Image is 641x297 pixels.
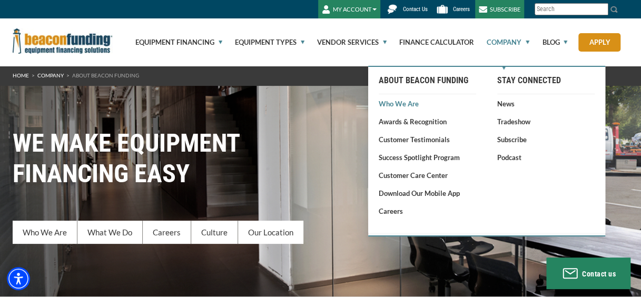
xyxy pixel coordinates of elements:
a: Careers [379,206,476,216]
a: Who We Are [13,221,77,244]
a: About Beacon Funding [379,71,476,90]
a: Equipment Types [223,18,304,66]
a: Podcast [497,152,595,163]
a: Equipment Financing [123,18,222,66]
a: Customer Testimonials [379,134,476,145]
a: News [497,98,595,109]
a: Who We Are [379,98,476,109]
a: HOME [13,72,29,78]
a: Apply [578,33,620,52]
a: Stay Connected [497,71,595,90]
a: Company [37,72,64,78]
span: Contact us [582,270,616,278]
a: Download our Mobile App [379,188,476,199]
div: Accessibility Menu [7,267,30,290]
a: Subscribe [497,134,595,145]
a: Beacon Funding Corporation [13,36,113,44]
span: Contact Us [403,6,428,13]
a: Vendor Services [305,18,387,66]
input: Search [535,3,608,15]
a: Success Spotlight Program [379,152,476,163]
img: Search [610,5,618,14]
a: Awards & Recognition [379,116,476,127]
a: Clear search text [597,5,606,14]
a: Culture [191,221,238,244]
a: Customer Care Center [379,170,476,181]
a: Blog [530,18,567,66]
a: Company [475,18,529,66]
a: Finance Calculator [387,18,474,66]
a: Our Location [238,221,303,244]
span: About Beacon Funding [72,72,139,78]
h1: WE MAKE EQUIPMENT FINANCING EASY [13,128,629,189]
button: Contact us [546,258,630,289]
span: Careers [453,6,470,13]
a: What We Do [77,221,143,244]
img: Beacon Funding Corporation [13,28,113,54]
a: Careers [143,221,191,244]
a: Tradeshow [497,116,595,127]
